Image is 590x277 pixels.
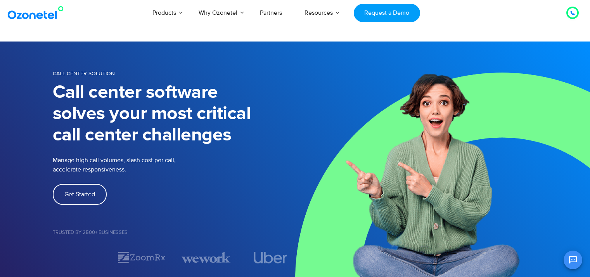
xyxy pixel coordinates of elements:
[64,191,95,197] span: Get Started
[53,253,102,262] div: 1 / 7
[254,252,287,263] img: uber
[53,82,295,146] h1: Call center software solves your most critical call center challenges
[53,70,115,77] span: Call Center Solution
[53,230,295,235] h5: Trusted by 2500+ Businesses
[182,251,230,264] div: 3 / 7
[182,251,230,264] img: wework
[564,251,582,269] button: Open chat
[117,251,166,264] div: 2 / 7
[354,4,420,22] a: Request a Demo
[117,251,166,264] img: zoomrx
[53,251,295,264] div: Image Carousel
[53,156,227,174] p: Manage high call volumes, slash cost per call, accelerate responsiveness.
[246,252,295,263] div: 4 / 7
[53,184,107,205] a: Get Started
